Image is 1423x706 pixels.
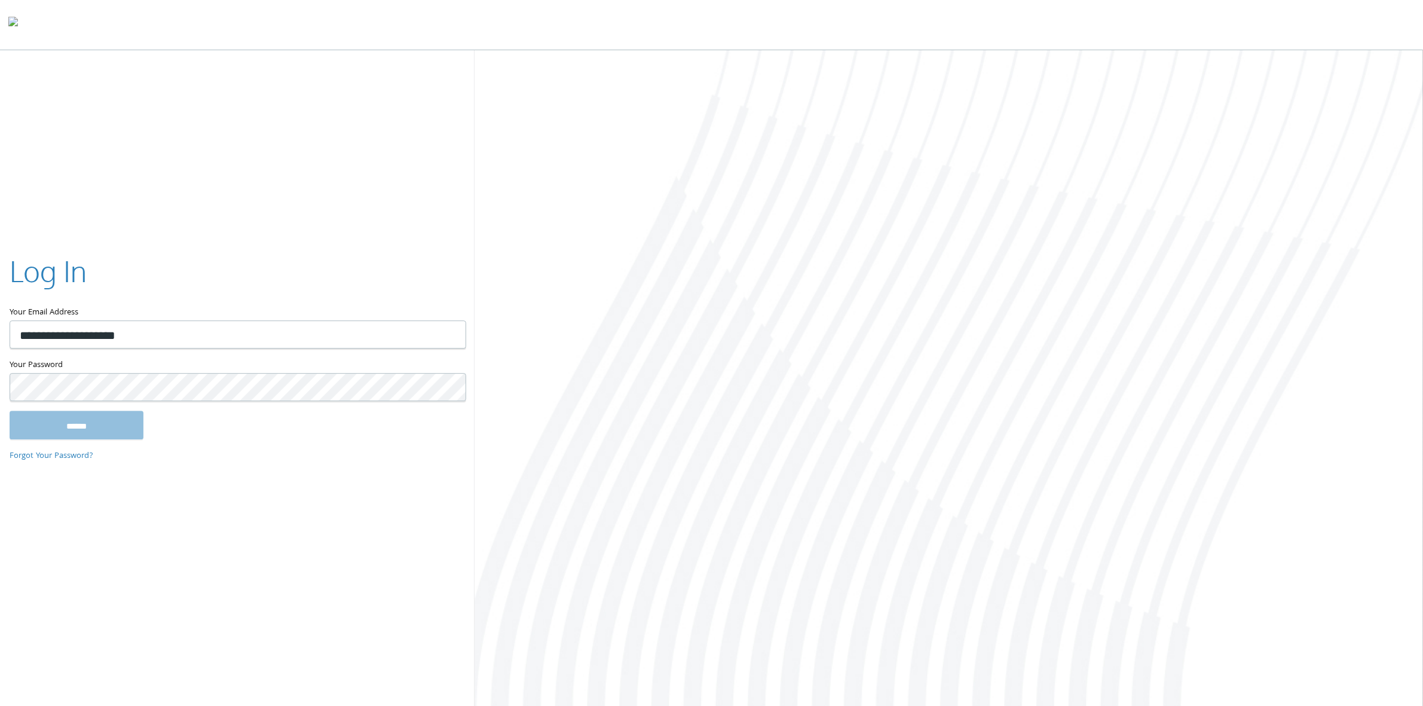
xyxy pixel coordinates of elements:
h2: Log In [10,251,87,291]
keeper-lock: Open Keeper Popup [442,380,457,395]
a: Forgot Your Password? [10,450,93,463]
keeper-lock: Open Keeper Popup [442,328,457,342]
label: Your Password [10,358,465,373]
img: todyl-logo-dark.svg [8,13,18,36]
